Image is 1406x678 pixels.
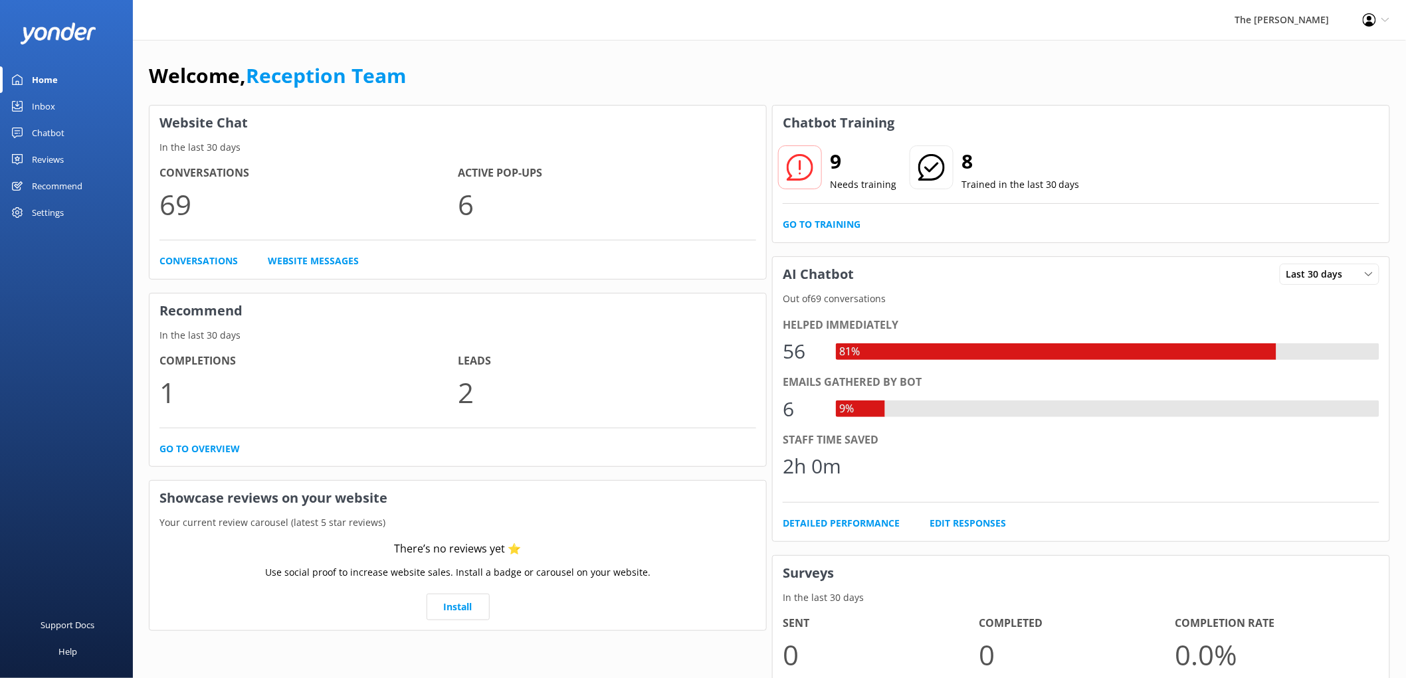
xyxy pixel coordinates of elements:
[1286,267,1351,282] span: Last 30 days
[150,328,766,343] p: In the last 30 days
[159,182,458,226] p: 69
[58,638,77,665] div: Help
[32,199,64,226] div: Settings
[773,106,904,140] h3: Chatbot Training
[783,632,979,677] p: 0
[458,182,756,226] p: 6
[395,541,522,558] div: There’s no reviews yet ⭐
[458,165,756,182] h4: Active Pop-ups
[246,62,406,89] a: Reception Team
[159,442,240,456] a: Go to overview
[783,615,979,632] h4: Sent
[32,173,82,199] div: Recommend
[836,400,857,418] div: 9%
[783,432,1379,449] div: Staff time saved
[41,612,95,638] div: Support Docs
[159,254,238,268] a: Conversations
[150,515,766,530] p: Your current review carousel (latest 5 star reviews)
[159,370,458,414] p: 1
[20,23,96,44] img: yonder-white-logo.png
[268,254,359,268] a: Website Messages
[783,393,823,425] div: 6
[979,615,1175,632] h4: Completed
[836,343,863,361] div: 81%
[32,146,64,173] div: Reviews
[961,177,1080,192] p: Trained in the last 30 days
[159,165,458,182] h4: Conversations
[979,632,1175,677] p: 0
[783,317,1379,334] div: Helped immediately
[783,335,823,367] div: 56
[783,217,860,232] a: Go to Training
[458,370,756,414] p: 2
[265,565,651,580] p: Use social proof to increase website sales. Install a badge or carousel on your website.
[783,450,841,482] div: 2h 0m
[773,556,1389,590] h3: Surveys
[930,516,1006,531] a: Edit Responses
[427,594,490,620] a: Install
[783,374,1379,391] div: Emails gathered by bot
[150,140,766,155] p: In the last 30 days
[1175,615,1371,632] h4: Completion Rate
[150,481,766,515] h3: Showcase reviews on your website
[149,60,406,92] h1: Welcome,
[32,66,58,93] div: Home
[961,145,1080,177] h2: 8
[830,145,896,177] h2: 9
[783,516,900,531] a: Detailed Performance
[150,106,766,140] h3: Website Chat
[830,177,896,192] p: Needs training
[1175,632,1371,677] p: 0.0 %
[32,120,64,146] div: Chatbot
[773,590,1389,605] p: In the last 30 days
[32,93,55,120] div: Inbox
[159,353,458,370] h4: Completions
[150,294,766,328] h3: Recommend
[773,257,864,292] h3: AI Chatbot
[458,353,756,370] h4: Leads
[773,292,1389,306] p: Out of 69 conversations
